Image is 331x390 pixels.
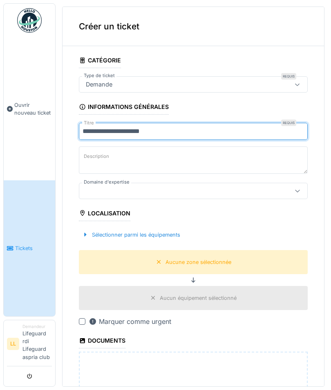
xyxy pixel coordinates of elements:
div: Marquer comme urgent [89,317,171,326]
div: Documents [79,335,125,348]
li: LL [7,338,19,350]
div: Localisation [79,207,130,221]
div: Demande [83,80,116,89]
label: Domaine d'expertise [82,179,131,186]
span: Ouvrir nouveau ticket [14,101,52,117]
span: Tickets [15,244,52,252]
div: Aucun équipement sélectionné [160,294,237,302]
div: Catégorie [79,54,121,68]
li: Lifeguard rdi Lifeguard aspria club [22,324,52,364]
div: Informations générales [79,101,169,115]
div: Sélectionner parmi les équipements [79,229,183,240]
label: Type de ticket [82,72,116,79]
label: Description [82,151,111,162]
div: Créer un ticket [63,7,324,46]
div: Requis [281,120,296,126]
label: Titre [82,120,96,126]
div: Aucune zone sélectionnée [165,258,231,266]
a: Tickets [4,180,55,316]
div: Requis [281,73,296,80]
div: Demandeur [22,324,52,330]
a: Ouvrir nouveau ticket [4,37,55,180]
img: Badge_color-CXgf-gQk.svg [17,8,42,33]
a: LL DemandeurLifeguard rdi Lifeguard aspria club [7,324,52,366]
